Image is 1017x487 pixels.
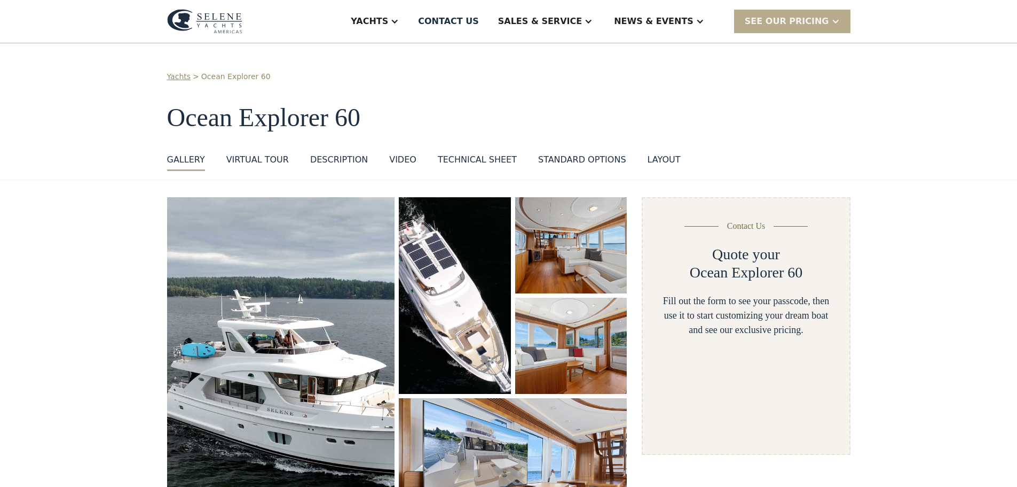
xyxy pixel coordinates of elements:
[167,104,850,132] h1: Ocean Explorer 60
[167,153,205,171] a: GALLERY
[660,352,832,432] iframe: Form 1
[438,153,517,171] a: Technical sheet
[438,153,517,166] div: Technical sheet
[498,15,582,28] div: Sales & Service
[614,15,693,28] div: News & EVENTS
[734,10,850,33] div: SEE Our Pricing
[648,153,681,166] div: layout
[745,15,829,28] div: SEE Our Pricing
[167,71,191,82] a: Yachts
[351,15,388,28] div: Yachts
[515,298,627,394] a: open lightbox
[538,153,626,171] a: standard options
[310,153,368,171] a: DESCRIPTION
[399,197,510,394] a: open lightbox
[310,153,368,166] div: DESCRIPTION
[226,153,289,166] div: VIRTUAL TOUR
[660,294,832,337] div: Fill out the form to see your passcode, then use it to start customizing your dream boat and see ...
[642,197,850,455] form: Yacht Detail Page form
[167,9,242,34] img: logo
[193,71,199,82] div: >
[690,264,802,282] h2: Ocean Explorer 60
[538,153,626,166] div: standard options
[389,153,416,166] div: VIDEO
[712,245,780,264] h2: Quote your
[648,153,681,171] a: layout
[418,15,479,28] div: Contact US
[226,153,289,171] a: VIRTUAL TOUR
[727,220,766,233] div: Contact Us
[389,153,416,171] a: VIDEO
[167,153,205,166] div: GALLERY
[515,197,627,293] a: open lightbox
[201,71,271,82] a: Ocean Explorer 60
